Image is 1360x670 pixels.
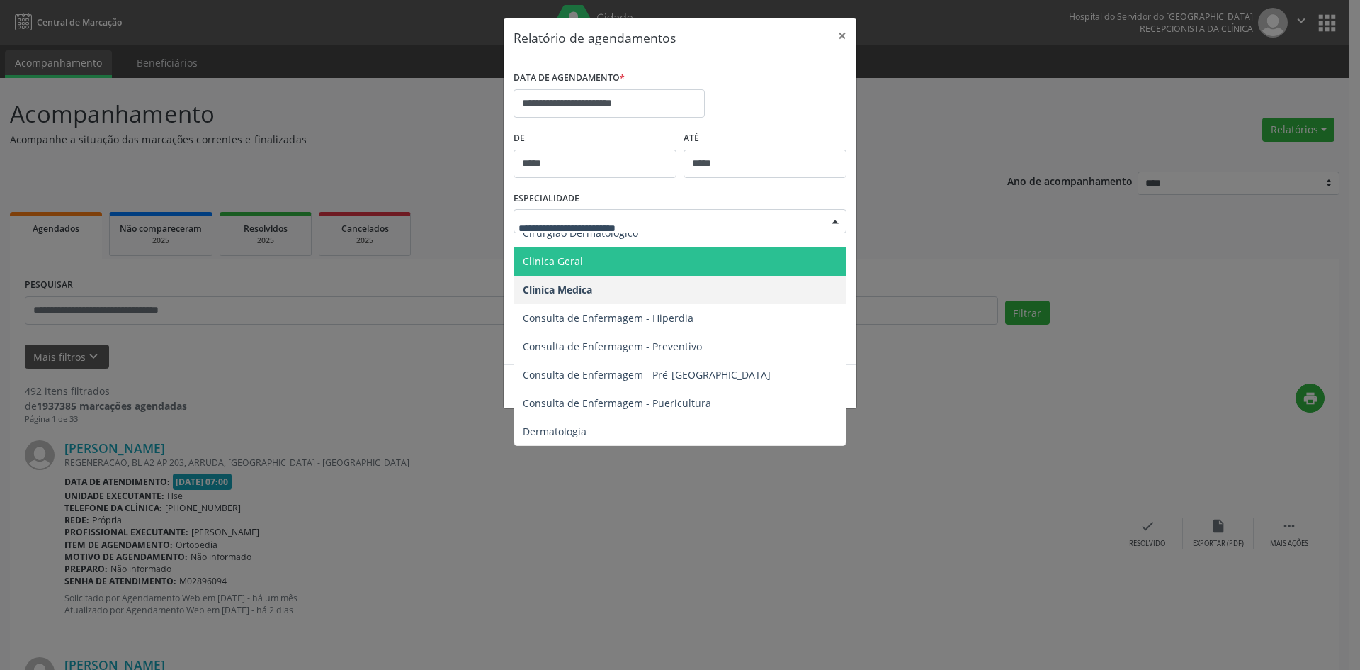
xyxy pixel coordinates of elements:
[523,283,592,296] span: Clinica Medica
[523,340,702,353] span: Consulta de Enfermagem - Preventivo
[514,128,676,150] label: De
[514,28,676,47] h5: Relatório de agendamentos
[523,255,583,268] span: Clinica Geral
[523,368,771,381] span: Consulta de Enfermagem - Pré-[GEOGRAPHIC_DATA]
[523,311,693,325] span: Consulta de Enfermagem - Hiperdia
[684,128,846,150] label: ATÉ
[523,396,711,410] span: Consulta de Enfermagem - Puericultura
[514,67,625,89] label: DATA DE AGENDAMENTO
[523,226,638,240] span: Cirurgião Dermatológico
[523,425,586,438] span: Dermatologia
[514,188,579,210] label: ESPECIALIDADE
[828,18,856,53] button: Close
